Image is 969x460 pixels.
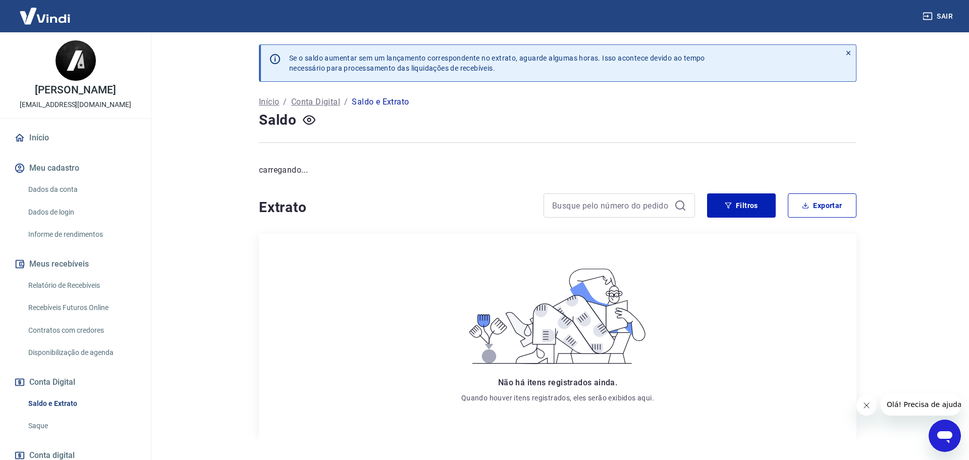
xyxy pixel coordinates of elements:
[552,198,670,213] input: Busque pelo número do pedido
[283,96,287,108] p: /
[24,179,139,200] a: Dados da conta
[929,420,961,452] iframe: Botão para abrir a janela de mensagens
[352,96,409,108] p: Saldo e Extrato
[24,320,139,341] a: Contratos com credores
[24,416,139,436] a: Saque
[259,164,856,176] p: carregando...
[24,275,139,296] a: Relatório de Recebíveis
[56,40,96,81] img: 0af9b4ab-cfd0-47ef-bea2-eea4aaa07f8d.jpeg
[24,393,139,414] a: Saldo e Extrato
[259,96,279,108] a: Início
[881,393,961,416] iframe: Mensagem da empresa
[461,393,654,403] p: Quando houver itens registrados, eles serão exibidos aqui.
[12,157,139,179] button: Meu cadastro
[344,96,348,108] p: /
[259,197,531,218] h4: Extrato
[12,127,139,149] a: Início
[259,110,297,130] h4: Saldo
[289,53,705,73] p: Se o saldo aumentar sem um lançamento correspondente no extrato, aguarde algumas horas. Isso acon...
[24,342,139,363] a: Disponibilização de agenda
[291,96,340,108] a: Conta Digital
[20,99,131,110] p: [EMAIL_ADDRESS][DOMAIN_NAME]
[12,371,139,393] button: Conta Digital
[12,1,78,31] img: Vindi
[707,193,776,218] button: Filtros
[24,202,139,223] a: Dados de login
[24,297,139,318] a: Recebíveis Futuros Online
[788,193,856,218] button: Exportar
[921,7,957,26] button: Sair
[24,224,139,245] a: Informe de rendimentos
[856,395,877,416] iframe: Fechar mensagem
[35,85,116,95] p: [PERSON_NAME]
[6,7,85,15] span: Olá! Precisa de ajuda?
[12,253,139,275] button: Meus recebíveis
[498,378,617,387] span: Não há itens registrados ainda.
